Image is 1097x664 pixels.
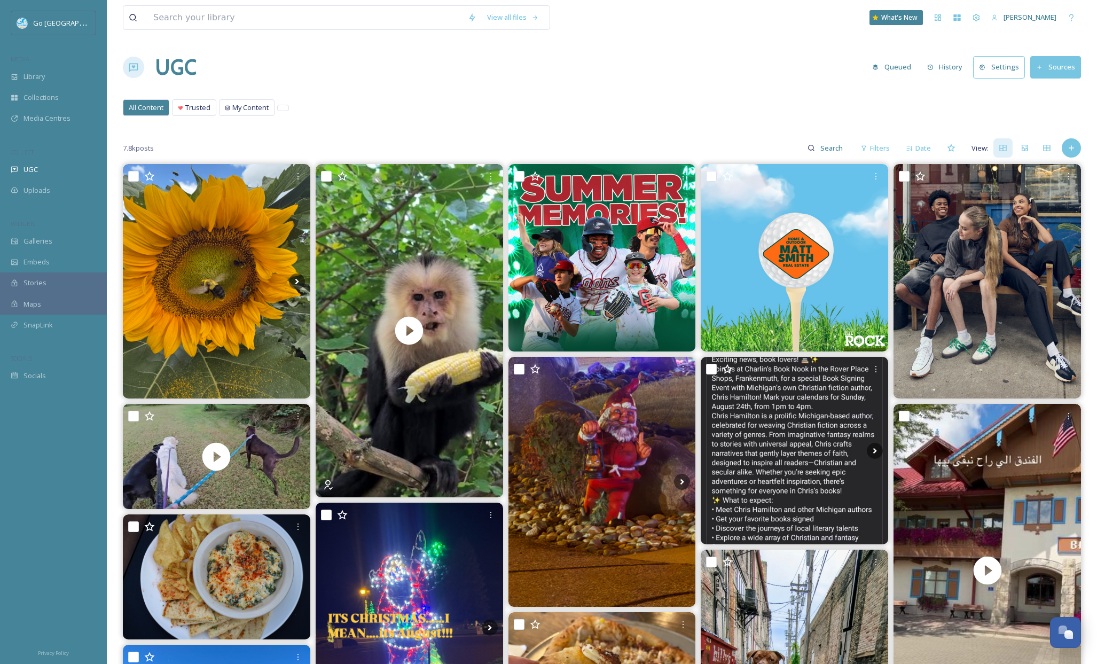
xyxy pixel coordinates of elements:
span: Maps [23,299,41,309]
span: UGC [23,165,38,175]
span: Uploads [23,185,50,196]
img: 🌻✨ SURPRISE, FRIENDS! ✨🌻 The sunflower field has decided it’s running on Mother Nature’s timeline... [123,164,310,398]
a: UGC [155,51,197,83]
button: History [922,57,968,77]
span: 7.8k posts [123,143,154,153]
span: [PERSON_NAME] [1004,12,1056,22]
img: “Generosity is the most natural outward expression of an inner attitude of compassion and loving-... [701,164,888,351]
span: Library [23,72,45,82]
span: Socials [23,371,46,381]
a: [PERSON_NAME] [986,7,1062,28]
button: Settings [973,56,1025,78]
img: If you love books, and are near Genesee County, tomorrow's your day. anoveleventmi and Charlin's ... [701,357,888,544]
img: Dip into fun with our Spinach Artichoke Dip! #TDubs #Frankenmuth #EatDrinkEnjoy #eatlocal #specia... [123,514,310,639]
a: View all files [482,7,544,28]
a: Settings [973,56,1030,78]
span: COLLECT [11,148,34,156]
span: SOCIALS [11,354,32,362]
a: Privacy Policy [38,646,69,659]
span: My Content [232,103,269,113]
img: thumbnail [123,404,310,509]
span: Date [915,143,931,153]
button: Queued [867,57,916,77]
span: Trusted [185,103,210,113]
span: Filters [870,143,890,153]
span: Collections [23,92,59,103]
video: #saginaw #saginawmichigan #midlandmichigan #hemlockmi #ivaroaddogsitting [123,404,310,509]
span: Go [GEOGRAPHIC_DATA] [33,18,112,28]
span: MEDIA [11,55,29,63]
span: WIDGETS [11,220,35,228]
a: What's New [869,10,923,25]
span: Embeds [23,257,50,267]
img: Ready. Set. Slay. 👟 Fresh kicks that turn heads 🔥 Styles as unique as you 🎒 Gear up for the new s... [894,164,1081,398]
button: Sources [1030,56,1081,78]
a: Queued [867,57,922,77]
span: Privacy Policy [38,650,69,657]
span: All Content [129,103,163,113]
a: History [922,57,974,77]
img: #Christmas #Fun #silly #frankenmuth #miriahcarey #Jeep [508,357,696,607]
video: 🐵 Just a capuchin and his corn on the cob, grown right here at the zoo 🤗 🌽 #monkey #garden #summe... [316,164,503,497]
span: View: [971,143,989,153]
span: Galleries [23,236,52,246]
img: GoGreatLogo_MISkies_RegionalTrails%20%281%29.png [17,18,28,28]
span: SnapLink [23,320,53,330]
span: Media Centres [23,113,70,123]
input: Search [815,137,850,159]
input: Search your library [148,6,463,29]
button: Open Chat [1050,617,1081,648]
img: 🎉 This is your LAST week to make summer memories at the ballpark! We’re taking on the West Michig... [508,164,696,351]
img: thumbnail [316,164,503,497]
span: Stories [23,278,46,288]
